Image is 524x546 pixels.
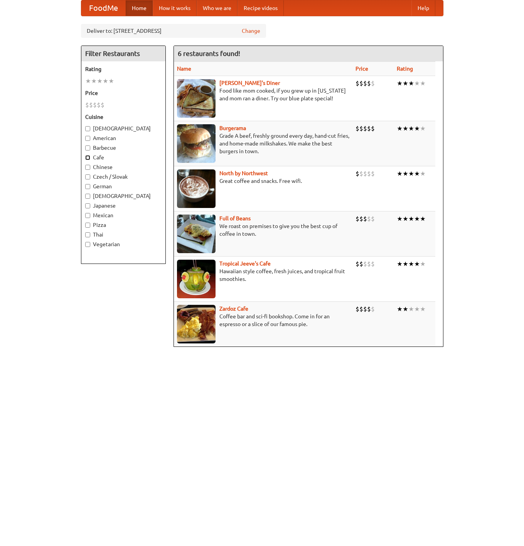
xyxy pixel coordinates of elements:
[85,174,90,179] input: Czech / Slovak
[81,24,266,38] div: Deliver to: [STREET_ADDRESS]
[408,124,414,133] li: ★
[414,215,420,223] li: ★
[359,305,363,313] li: $
[85,134,162,142] label: American
[85,144,162,152] label: Barbecue
[397,215,403,223] li: ★
[420,260,426,268] li: ★
[177,267,349,283] p: Hawaiian style coffee, fresh juices, and tropical fruit smoothies.
[363,79,367,88] li: $
[403,169,408,178] li: ★
[219,170,268,176] a: North by Northwest
[397,169,403,178] li: ★
[153,0,197,16] a: How it works
[85,145,90,150] input: Barbecue
[397,124,403,133] li: ★
[97,77,103,85] li: ★
[420,79,426,88] li: ★
[85,192,162,200] label: [DEMOGRAPHIC_DATA]
[177,313,349,328] p: Coffee bar and sci-fi bookshop. Come in for an espresso or a slice of our famous pie.
[408,79,414,88] li: ★
[238,0,284,16] a: Recipe videos
[197,0,238,16] a: Who we are
[408,169,414,178] li: ★
[85,194,90,199] input: [DEMOGRAPHIC_DATA]
[363,215,367,223] li: $
[420,305,426,313] li: ★
[363,260,367,268] li: $
[85,125,162,132] label: [DEMOGRAPHIC_DATA]
[219,215,251,221] a: Full of Beans
[178,50,240,57] ng-pluralize: 6 restaurants found!
[367,169,371,178] li: $
[420,215,426,223] li: ★
[371,260,375,268] li: $
[177,305,216,343] img: zardoz.jpg
[403,260,408,268] li: ★
[85,173,162,181] label: Czech / Slovak
[85,154,162,161] label: Cafe
[85,203,90,208] input: Japanese
[89,101,93,109] li: $
[85,183,162,190] label: German
[363,305,367,313] li: $
[403,215,408,223] li: ★
[371,215,375,223] li: $
[177,215,216,253] img: beans.jpg
[397,79,403,88] li: ★
[177,87,349,102] p: Food like mom cooked, if you grew up in [US_STATE] and mom ran a diner. Try our blue plate special!
[85,65,162,73] h5: Rating
[85,163,162,171] label: Chinese
[85,240,162,248] label: Vegetarian
[242,27,260,35] a: Change
[219,260,271,267] b: Tropical Jeeve's Cafe
[85,136,90,141] input: American
[93,101,97,109] li: $
[85,213,90,218] input: Mexican
[420,124,426,133] li: ★
[85,126,90,131] input: [DEMOGRAPHIC_DATA]
[177,222,349,238] p: We roast on premises to give you the best cup of coffee in town.
[85,113,162,121] h5: Cuisine
[219,125,246,131] a: Burgerama
[85,165,90,170] input: Chinese
[126,0,153,16] a: Home
[397,305,403,313] li: ★
[356,79,359,88] li: $
[85,101,89,109] li: $
[414,305,420,313] li: ★
[371,169,375,178] li: $
[219,80,280,86] a: [PERSON_NAME]'s Diner
[85,211,162,219] label: Mexican
[363,124,367,133] li: $
[85,202,162,210] label: Japanese
[177,169,216,208] img: north.jpg
[403,79,408,88] li: ★
[367,260,371,268] li: $
[85,231,162,238] label: Thai
[403,305,408,313] li: ★
[177,177,349,185] p: Great coffee and snacks. Free wifi.
[363,169,367,178] li: $
[356,124,359,133] li: $
[101,101,104,109] li: $
[414,260,420,268] li: ★
[356,305,359,313] li: $
[371,79,375,88] li: $
[367,305,371,313] li: $
[359,79,363,88] li: $
[85,89,162,97] h5: Price
[408,305,414,313] li: ★
[411,0,435,16] a: Help
[359,124,363,133] li: $
[177,132,349,155] p: Grade A beef, freshly ground every day, hand-cut fries, and home-made milkshakes. We make the bes...
[397,66,413,72] a: Rating
[420,169,426,178] li: ★
[103,77,108,85] li: ★
[85,223,90,228] input: Pizza
[403,124,408,133] li: ★
[408,260,414,268] li: ★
